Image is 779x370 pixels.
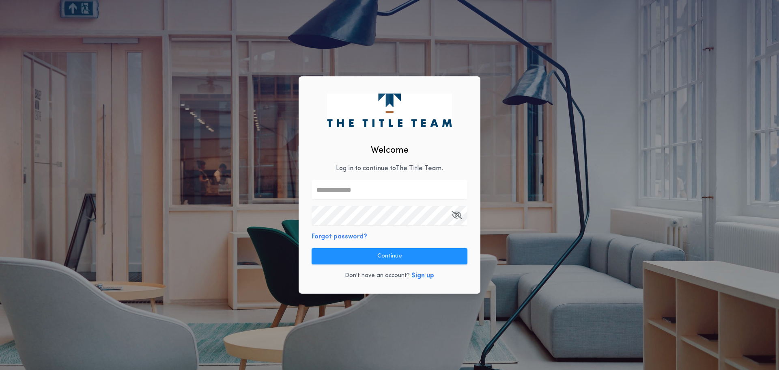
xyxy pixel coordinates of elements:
[371,144,409,157] h2: Welcome
[327,93,452,127] img: logo
[345,272,410,280] p: Don't have an account?
[312,232,367,242] button: Forgot password?
[336,164,443,173] p: Log in to continue to The Title Team .
[312,248,467,264] button: Continue
[411,271,434,281] button: Sign up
